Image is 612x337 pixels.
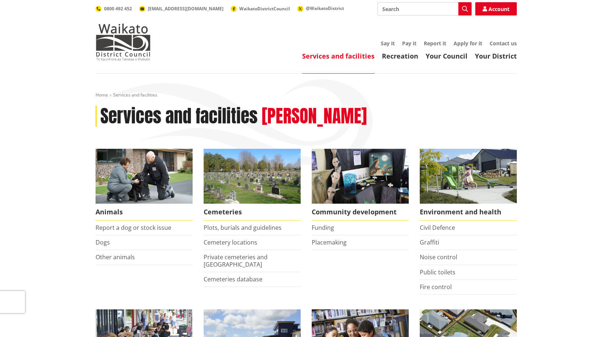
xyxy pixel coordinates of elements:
[262,106,367,127] h2: [PERSON_NAME]
[420,283,452,291] a: Fire control
[377,2,472,15] input: Search input
[424,40,446,47] a: Report it
[96,253,135,261] a: Other animals
[381,40,395,47] a: Say it
[148,6,223,12] span: [EMAIL_ADDRESS][DOMAIN_NAME]
[402,40,416,47] a: Pay it
[312,149,409,204] img: Matariki Travelling Suitcase Art Exhibition
[96,92,517,98] nav: breadcrumb
[475,52,517,60] a: Your District
[96,238,110,246] a: Dogs
[96,24,151,60] img: Waikato District Council - Te Kaunihera aa Takiwaa o Waikato
[306,5,344,11] span: @WaikatoDistrict
[204,253,268,268] a: Private cemeteries and [GEOGRAPHIC_DATA]
[96,224,171,232] a: Report a dog or stock issue
[420,238,439,246] a: Graffiti
[100,106,258,127] h1: Services and facilities
[104,6,132,12] span: 0800 492 452
[204,149,301,204] img: Huntly Cemetery
[490,40,517,47] a: Contact us
[420,204,517,221] span: Environment and health
[204,275,262,283] a: Cemeteries database
[139,6,223,12] a: [EMAIL_ADDRESS][DOMAIN_NAME]
[420,253,457,261] a: Noise control
[454,40,482,47] a: Apply for it
[420,268,455,276] a: Public toilets
[578,306,605,333] iframe: Messenger Launcher
[302,52,375,60] a: Services and facilities
[204,224,282,232] a: Plots, burials and guidelines
[96,149,193,204] img: Animal Control
[96,92,108,98] a: Home
[96,149,193,221] a: Waikato District Council Animal Control team Animals
[231,6,290,12] a: WaikatoDistrictCouncil
[204,204,301,221] span: Cemeteries
[426,52,468,60] a: Your Council
[312,204,409,221] span: Community development
[312,149,409,221] a: Matariki Travelling Suitcase Art Exhibition Community development
[96,6,132,12] a: 0800 492 452
[204,238,257,246] a: Cemetery locations
[96,204,193,221] span: Animals
[382,52,418,60] a: Recreation
[420,149,517,204] img: New housing in Pokeno
[312,224,334,232] a: Funding
[420,224,455,232] a: Civil Defence
[239,6,290,12] span: WaikatoDistrictCouncil
[204,149,301,221] a: Huntly Cemetery Cemeteries
[312,238,347,246] a: Placemaking
[475,2,517,15] a: Account
[113,92,157,98] span: Services and facilities
[297,5,344,11] a: @WaikatoDistrict
[420,149,517,221] a: New housing in Pokeno Environment and health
